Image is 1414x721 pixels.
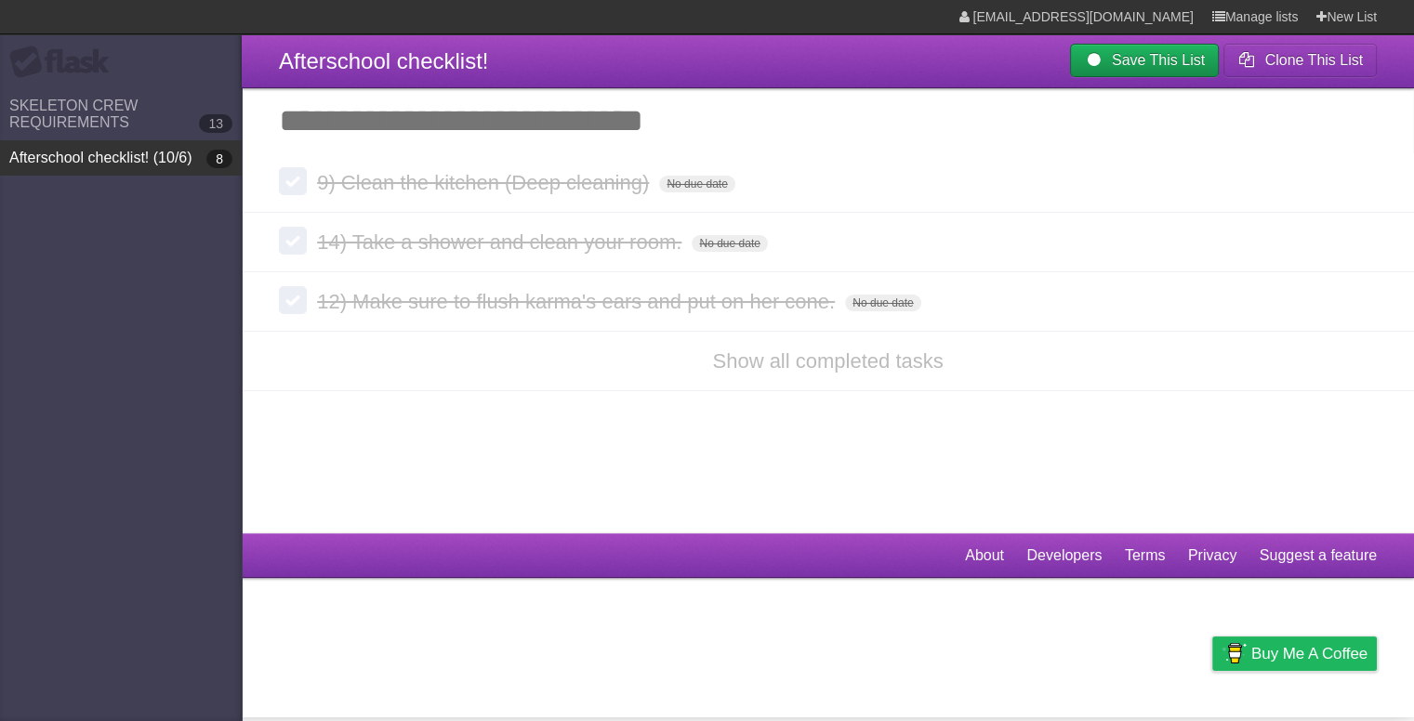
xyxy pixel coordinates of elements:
span: 14) Take a shower and clean your room. [317,230,686,254]
div: Move To ... [7,41,1407,58]
b: 8 [206,150,232,168]
label: Done [279,286,307,314]
span: No due date [692,235,767,252]
a: Save This List [1070,44,1219,77]
div: Options [7,74,1407,91]
span: Afterschool checklist! [279,48,488,73]
div: Delete [7,58,1407,74]
b: Save This List [1112,52,1205,68]
label: Done [279,227,307,255]
span: 12) Make sure to flush karma's ears and put on her cone. [317,290,839,313]
span: 9) Clean the kitchen (Deep cleaning) [317,171,654,194]
b: Clone This List [1264,52,1363,68]
div: Sign out [7,91,1407,108]
button: Clone This List [1223,44,1377,77]
a: Show all completed tasks [712,349,943,373]
b: 13 [199,114,232,133]
div: Rename [7,108,1407,125]
span: No due date [845,295,920,311]
label: Done [279,167,307,195]
div: Sort A > Z [7,7,1407,24]
span: No due date [659,176,734,192]
div: Sort New > Old [7,24,1407,41]
div: Move To ... [7,125,1407,141]
div: Flask [9,46,121,79]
